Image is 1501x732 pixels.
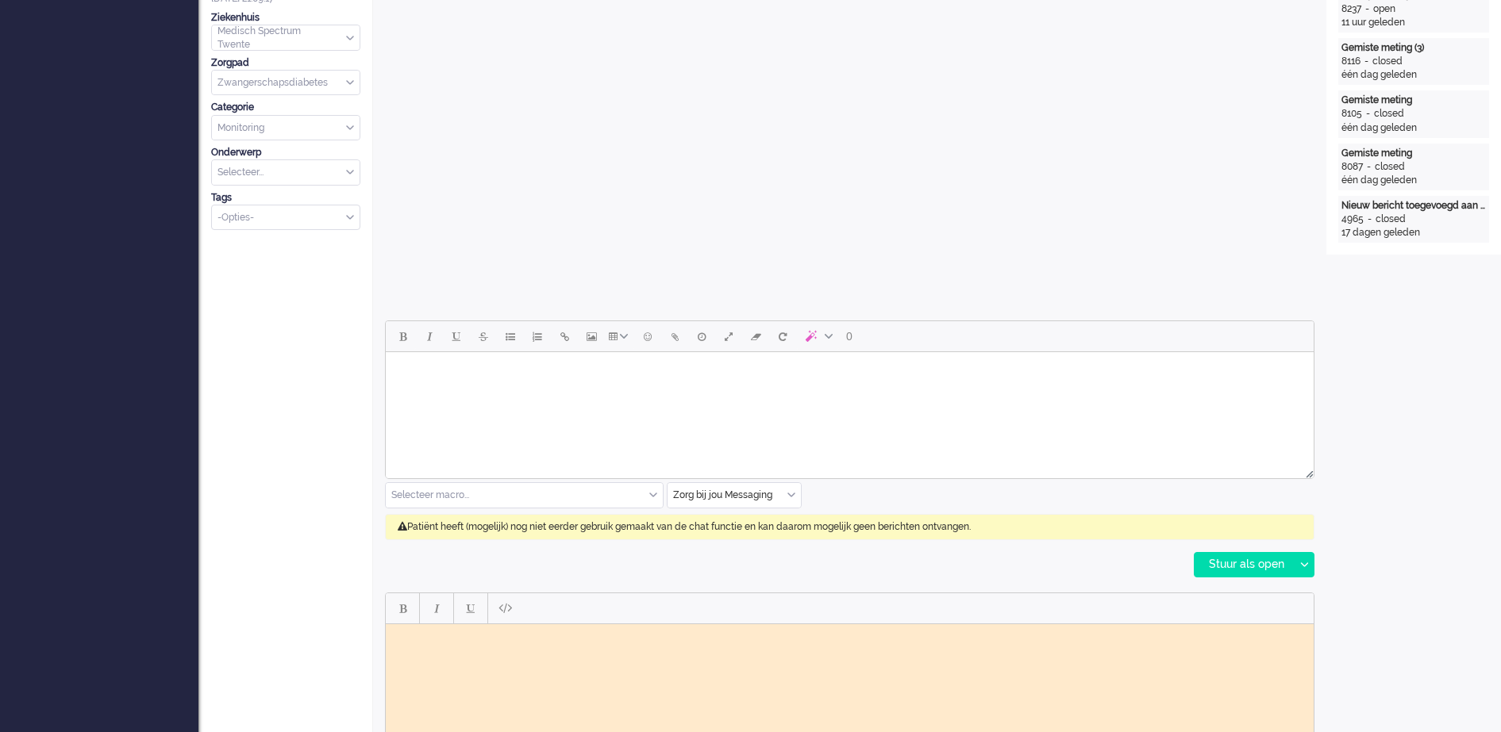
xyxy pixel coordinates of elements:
div: 8105 [1341,107,1362,121]
button: Insert/edit image [578,323,605,350]
div: Categorie [211,101,360,114]
button: Paste plain text [491,595,518,622]
button: Strikethrough [470,323,497,350]
span: 0 [846,330,852,343]
button: Numbered list [524,323,551,350]
div: - [1362,107,1374,121]
button: Italic [416,323,443,350]
button: Bullet list [497,323,524,350]
div: 4965 [1341,213,1364,226]
iframe: Rich Text Area [386,352,1314,464]
div: 17 dagen geleden [1341,226,1486,240]
div: één dag geleden [1341,174,1486,187]
button: AI [796,323,839,350]
div: - [1361,2,1373,16]
div: Gemiste meting [1341,94,1486,107]
button: Emoticons [634,323,661,350]
div: Gemiste meting [1341,147,1486,160]
button: Add attachment [661,323,688,350]
button: Insert/edit link [551,323,578,350]
button: Delay message [688,323,715,350]
button: Reset content [769,323,796,350]
div: Select Tags [211,205,360,231]
div: één dag geleden [1341,68,1486,82]
div: 8087 [1341,160,1363,174]
button: Italic [423,595,450,622]
button: Bold [389,595,416,622]
button: Clear formatting [742,323,769,350]
div: open [1373,2,1395,16]
button: Bold [389,323,416,350]
div: Nieuw bericht toegevoegd aan gesprek [1341,199,1486,213]
div: Onderwerp [211,146,360,159]
div: closed [1376,213,1406,226]
div: Patiënt heeft (mogelijk) nog niet eerder gebruik gemaakt van de chat functie en kan daarom mogeli... [385,514,1314,540]
button: 0 [839,323,860,350]
div: closed [1375,160,1405,174]
div: Resize [1300,464,1314,478]
div: Gemiste meting (3) [1341,41,1486,55]
div: 8237 [1341,2,1361,16]
div: Stuur als open [1195,553,1294,577]
button: Underline [443,323,470,350]
div: één dag geleden [1341,121,1486,135]
div: closed [1372,55,1403,68]
div: Ziekenhuis [211,11,360,25]
div: - [1363,160,1375,174]
button: Table [605,323,634,350]
div: - [1364,213,1376,226]
button: Underline [457,595,484,622]
button: Fullscreen [715,323,742,350]
div: 8116 [1341,55,1361,68]
div: closed [1374,107,1404,121]
div: Tags [211,191,360,205]
div: Zorgpad [211,56,360,70]
div: 11 uur geleden [1341,16,1486,29]
div: - [1361,55,1372,68]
